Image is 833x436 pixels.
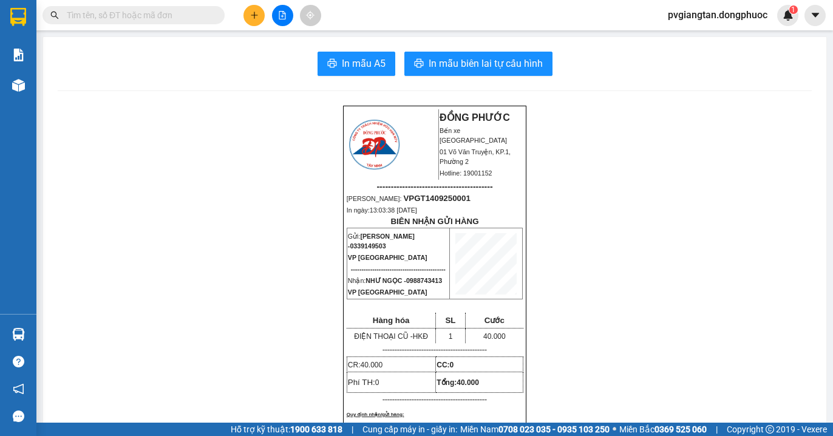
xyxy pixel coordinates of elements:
span: | [352,423,353,436]
span: In mẫu biên lai tự cấu hình [429,56,543,71]
img: warehouse-icon [12,328,25,341]
span: printer [327,58,337,70]
span: notification [13,383,24,395]
span: VP [GEOGRAPHIC_DATA] [348,254,427,261]
button: file-add [272,5,293,26]
span: ----------------------------------------- [376,182,492,191]
span: 1 [449,332,453,341]
span: 40.000 [483,332,506,341]
span: 0339149503 [350,242,386,250]
span: Bến xe [GEOGRAPHIC_DATA] [440,127,507,144]
span: 40.000 [457,378,479,387]
span: caret-down [810,10,821,21]
span: Cước [484,316,505,325]
span: -------------------------------------------- [351,265,446,273]
span: In ngày: [347,206,417,214]
button: aim [300,5,321,26]
sup: 1 [789,5,798,14]
span: ĐIỆN THOẠI CŨ - [354,332,428,341]
input: Tìm tên, số ĐT hoặc mã đơn [67,9,210,22]
span: Quy định nhận/gửi hàng: [347,412,404,417]
span: message [13,410,24,422]
span: ⚪️ [613,427,616,432]
strong: ĐỒNG PHƯỚC [440,112,510,123]
span: Hàng hóa [373,316,410,325]
span: file-add [278,11,287,19]
span: search [50,11,59,19]
span: 01 Võ Văn Truyện, KP.1, Phường 2 [440,148,511,165]
span: Hỗ trợ kỹ thuật: [231,423,342,436]
span: Miền Nam [460,423,610,436]
span: | [716,423,718,436]
span: CR: [348,361,382,369]
span: VPGT1409250001 [403,194,470,203]
span: In mẫu A5 [342,56,386,71]
p: ------------------------------------------- [347,395,523,404]
span: 40.000 [360,361,382,369]
span: 0988743413 [406,277,442,284]
strong: 1900 633 818 [290,424,342,434]
strong: BIÊN NHẬN GỬI HÀNG [390,217,478,226]
span: SL [445,316,455,325]
img: icon-new-feature [783,10,794,21]
span: Gửi: [348,233,415,250]
span: Hotline: 19001152 [440,169,492,177]
p: ------------------------------------------- [347,345,523,355]
span: pvgiangtan.dongphuoc [658,7,777,22]
span: Phí TH: [348,378,379,387]
span: HKĐ [413,332,428,341]
span: Miền Bắc [619,423,707,436]
span: 1 [791,5,795,14]
img: logo-vxr [10,8,26,26]
span: 0 [375,378,379,387]
span: printer [414,58,424,70]
span: question-circle [13,356,24,367]
strong: 0369 525 060 [654,424,707,434]
span: plus [250,11,259,19]
span: Tổng: [437,378,479,387]
span: [PERSON_NAME] - [348,233,415,250]
span: [PERSON_NAME]: [347,195,471,202]
button: plus [243,5,265,26]
img: solution-icon [12,49,25,61]
img: warehouse-icon [12,79,25,92]
span: 0 [450,361,454,369]
img: logo [347,118,401,171]
span: aim [306,11,314,19]
strong: 0708 023 035 - 0935 103 250 [498,424,610,434]
span: NHƯ NGỌC - [365,277,442,284]
span: VP [GEOGRAPHIC_DATA] [348,288,427,296]
span: Nhận: [348,277,442,284]
button: printerIn mẫu biên lai tự cấu hình [404,52,552,76]
span: 13:03:38 [DATE] [370,206,417,214]
span: Cung cấp máy in - giấy in: [362,423,457,436]
button: caret-down [804,5,826,26]
strong: CC: [437,361,454,369]
span: copyright [766,425,774,434]
button: printerIn mẫu A5 [318,52,395,76]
